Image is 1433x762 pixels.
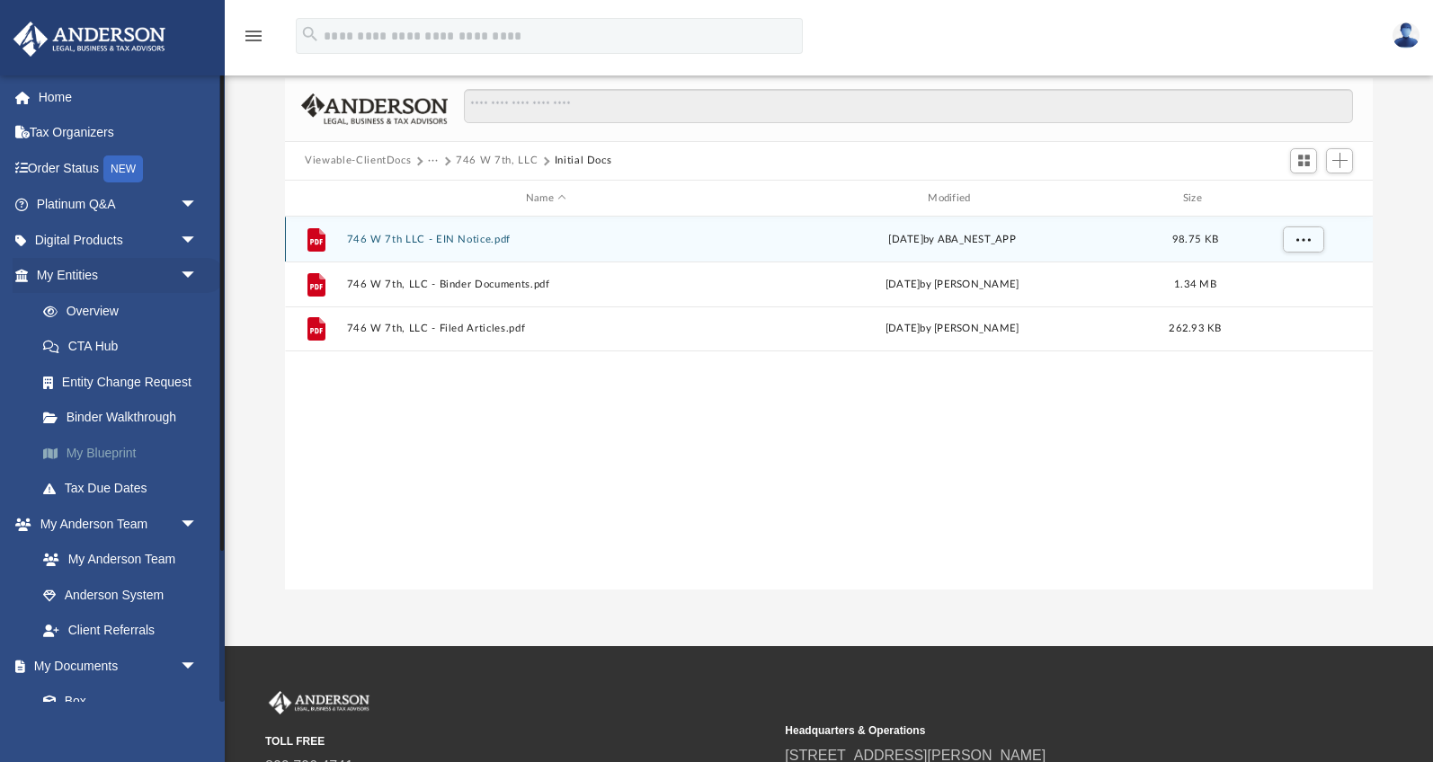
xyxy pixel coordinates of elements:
[464,89,1353,123] input: Search files and folders
[13,258,225,294] a: My Entitiesarrow_drop_down
[13,222,225,258] a: Digital Productsarrow_drop_down
[25,293,225,329] a: Overview
[1326,148,1353,173] button: Add
[13,115,225,151] a: Tax Organizers
[180,187,216,224] span: arrow_drop_down
[1283,226,1324,253] button: More options
[305,153,411,169] button: Viewable-ClientDocs
[13,506,216,542] a: My Anderson Teamarrow_drop_down
[785,722,1292,739] small: Headquarters & Operations
[13,79,225,115] a: Home
[25,613,216,649] a: Client Referrals
[8,22,171,57] img: Anderson Advisors Platinum Portal
[1174,279,1216,289] span: 1.34 MB
[25,400,225,436] a: Binder Walkthrough
[180,258,216,295] span: arrow_drop_down
[13,150,225,187] a: Order StatusNEW
[1170,324,1222,334] span: 262.93 KB
[347,323,745,335] button: 746 W 7th, LLC - Filed Articles.pdf
[25,329,225,365] a: CTA Hub
[13,187,225,223] a: Platinum Q&Aarrow_drop_down
[25,364,225,400] a: Entity Change Request
[456,153,538,169] button: 746 W 7th, LLC
[1290,148,1317,173] button: Switch to Grid View
[1393,22,1420,49] img: User Pic
[243,34,264,47] a: menu
[265,733,772,749] small: TOLL FREE
[1160,190,1232,207] div: Size
[753,232,1152,248] div: [DATE] by ABA_NEST_APP
[428,153,440,169] button: ···
[180,648,216,685] span: arrow_drop_down
[265,691,373,714] img: Anderson Advisors Platinum Portal
[1172,235,1218,244] span: 98.75 KB
[180,506,216,543] span: arrow_drop_down
[25,542,207,578] a: My Anderson Team
[13,648,216,684] a: My Documentsarrow_drop_down
[285,217,1373,589] div: grid
[25,471,225,507] a: Tax Due Dates
[347,234,745,245] button: 746 W 7th LLC - EIN Notice.pdf
[180,222,216,259] span: arrow_drop_down
[1239,190,1365,207] div: id
[346,190,745,207] div: Name
[555,153,612,169] button: Initial Docs
[753,277,1152,293] div: [DATE] by [PERSON_NAME]
[753,322,1152,338] div: [DATE] by [PERSON_NAME]
[25,435,225,471] a: My Blueprint
[243,25,264,47] i: menu
[103,155,143,182] div: NEW
[347,279,745,290] button: 746 W 7th, LLC - Binder Documents.pdf
[25,684,207,720] a: Box
[300,24,320,44] i: search
[752,190,1152,207] div: Modified
[25,577,216,613] a: Anderson System
[293,190,338,207] div: id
